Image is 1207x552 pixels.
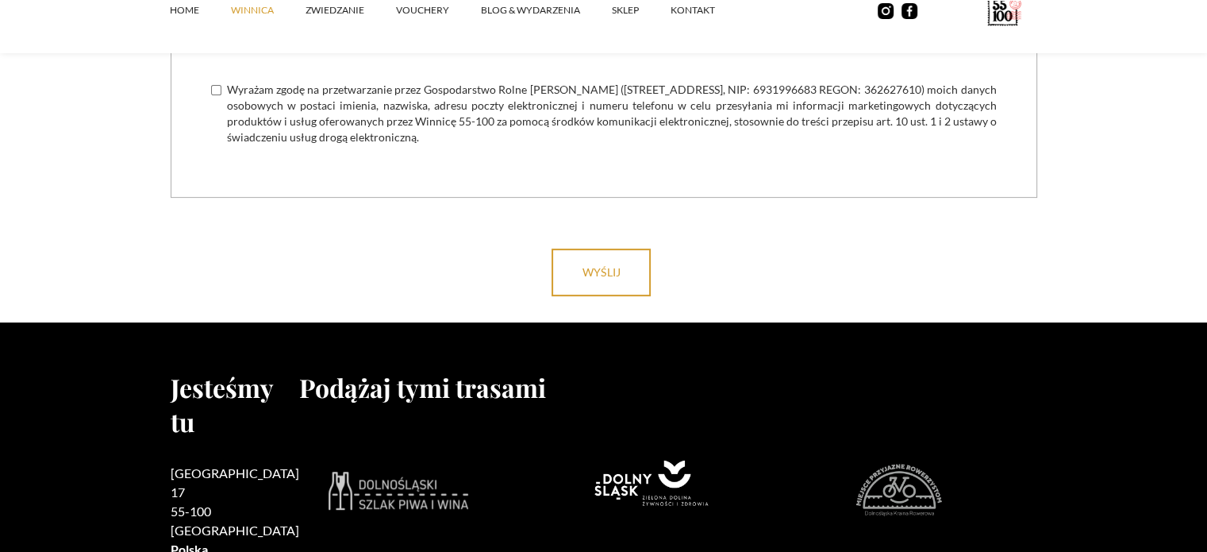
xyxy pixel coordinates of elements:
[552,249,651,296] input: wyślij
[211,85,221,95] input: Wyrażam zgodę na przetwarzanie przez Gospodarstwo Rolne [PERSON_NAME] ([STREET_ADDRESS], NIP: 693...
[227,82,997,145] span: Wyrażam zgodę na przetwarzanie przez Gospodarstwo Rolne [PERSON_NAME] ([STREET_ADDRESS], NIP: 693...
[171,370,299,438] h2: Jesteśmy tu
[299,370,1037,404] h2: Podążaj tymi trasami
